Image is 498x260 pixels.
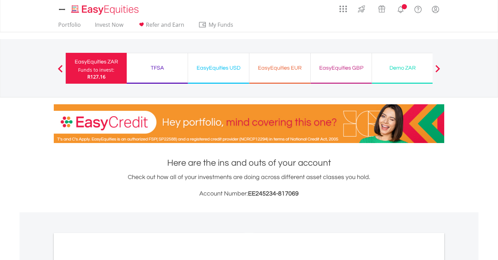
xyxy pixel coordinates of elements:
[248,190,299,197] span: EE245234-817069
[356,3,367,14] img: thrive-v2.svg
[392,2,409,15] a: Notifications
[131,63,184,73] div: TFSA
[409,2,427,15] a: FAQ's and Support
[69,2,141,15] a: Home page
[335,2,351,13] a: AppsGrid
[431,68,445,75] button: Next
[54,189,444,199] h3: Account Number:
[54,157,444,169] h1: Here are the ins and outs of your account
[146,21,184,28] span: Refer and Earn
[54,173,444,199] div: Check out how all of your investments are doing across different asset classes you hold.
[78,67,114,73] div: Funds to invest:
[135,21,187,32] a: Refer and Earn
[55,21,84,32] a: Portfolio
[376,63,429,73] div: Demo ZAR
[427,2,444,17] a: My Profile
[376,3,387,14] img: vouchers-v2.svg
[315,63,368,73] div: EasyEquities GBP
[339,5,347,13] img: grid-menu-icon.svg
[54,104,444,143] img: EasyCredit Promotion Banner
[372,2,392,14] a: Vouchers
[53,68,67,75] button: Previous
[70,57,123,67] div: EasyEquities ZAR
[70,4,141,15] img: EasyEquities_Logo.png
[92,21,126,32] a: Invest Now
[87,73,105,80] span: R127.16
[192,63,245,73] div: EasyEquities USD
[198,20,243,29] span: My Funds
[253,63,306,73] div: EasyEquities EUR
